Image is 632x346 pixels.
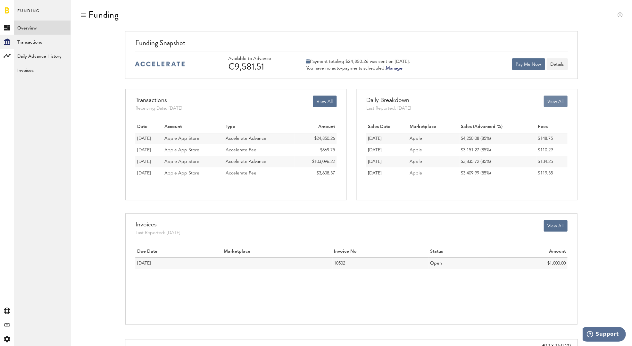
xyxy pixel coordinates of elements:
a: Transactions [14,35,71,49]
td: $3,409.99 (85%) [459,167,536,179]
th: Invoice No [332,246,428,257]
iframe: Öffnet ein Widget, in dem Sie weitere Informationen finden [582,327,626,343]
div: Available to Advance [228,56,289,62]
td: 10502 [332,257,428,269]
button: Pay Me Now [512,58,545,70]
td: $3,608.37 [295,167,336,179]
div: Last Reported: [DATE] [135,230,180,236]
span: $869.75 [320,148,335,152]
th: Marketplace [408,121,459,133]
td: $3,835.72 (85%) [459,156,536,167]
span: Open [430,261,442,266]
span: Apple App Store [164,148,199,152]
div: Funding [88,10,119,20]
td: $148.75 [536,133,567,144]
div: €9,581.51 [228,62,289,72]
td: Accelerate Fee [224,167,295,179]
td: Accelerate Advance [224,156,295,167]
th: Marketplace [222,246,332,257]
div: Funding Snapshot [135,38,567,52]
td: 09.09.25 [135,133,162,144]
span: $3,608.37 [317,171,335,175]
span: Accelerate Fee [226,171,256,175]
span: Apple App Store [164,171,199,175]
span: Accelerate Fee [226,148,256,152]
button: View All [544,220,567,232]
span: [DATE] [137,261,151,266]
span: $24,850.26 [314,136,335,141]
span: [DATE] [137,159,151,164]
th: Type [224,121,295,133]
div: Payment totaling $24,850.26 was sent on [DATE]. [306,59,410,64]
div: Last Reported: [DATE] [366,105,411,112]
th: Amount [488,246,567,257]
td: [DATE] [366,133,408,144]
td: Apple App Store [163,156,224,167]
button: View All [544,96,567,107]
td: Open [428,257,488,269]
td: $869.75 [295,144,336,156]
td: Apple [408,144,459,156]
div: You have no auto-payments scheduled. [306,65,410,71]
td: $3,151.27 (85%) [459,144,536,156]
th: Fees [536,121,567,133]
div: Daily Breakdown [366,96,411,105]
td: Apple App Store [163,133,224,144]
div: Transactions [135,96,182,105]
th: Account [163,121,224,133]
span: Accelerate Advance [226,136,266,141]
th: Sales (Advanced %) [459,121,536,133]
td: Apple App Store [163,167,224,179]
td: Apple [408,156,459,167]
div: Invoices [135,220,180,230]
td: Accelerate Advance [224,133,295,144]
span: Apple App Store [164,159,199,164]
span: 10502 [334,261,345,266]
span: Accelerate Advance [226,159,266,164]
button: Details [546,58,568,70]
th: Due Date [135,246,222,257]
td: $110.29 [536,144,567,156]
img: accelerate-medium-blue-logo.svg [135,62,185,66]
td: $103,096.22 [295,156,336,167]
td: 03.09.25 [135,167,162,179]
a: Manage [386,66,402,71]
td: [DATE] [366,167,408,179]
th: Sales Date [366,121,408,133]
td: 09.09.25 [135,144,162,156]
td: $119.35 [536,167,567,179]
td: 03.09.25 [135,156,162,167]
span: Funding [17,7,40,21]
td: Apple App Store [163,144,224,156]
span: $103,096.22 [312,159,335,164]
td: 04.09.25 [135,257,222,269]
span: Apple App Store [164,136,199,141]
span: [DATE] [137,148,151,152]
th: Status [428,246,488,257]
td: [DATE] [366,156,408,167]
td: Apple [408,133,459,144]
td: Accelerate Fee [224,144,295,156]
td: Apple [408,167,459,179]
td: $1,000.00 [488,257,567,269]
span: [DATE] [137,136,151,141]
a: Daily Advance History [14,49,71,63]
td: [DATE] [366,144,408,156]
td: $4,250.08 (85%) [459,133,536,144]
div: Receiving Date: [DATE] [135,105,182,112]
a: Invoices [14,63,71,77]
span: [DATE] [137,171,151,175]
span: $1,000.00 [547,261,566,266]
th: Date [135,121,162,133]
th: Amount [295,121,336,133]
td: $134.25 [536,156,567,167]
button: View All [313,96,337,107]
a: Overview [14,21,71,35]
td: $24,850.26 [295,133,336,144]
